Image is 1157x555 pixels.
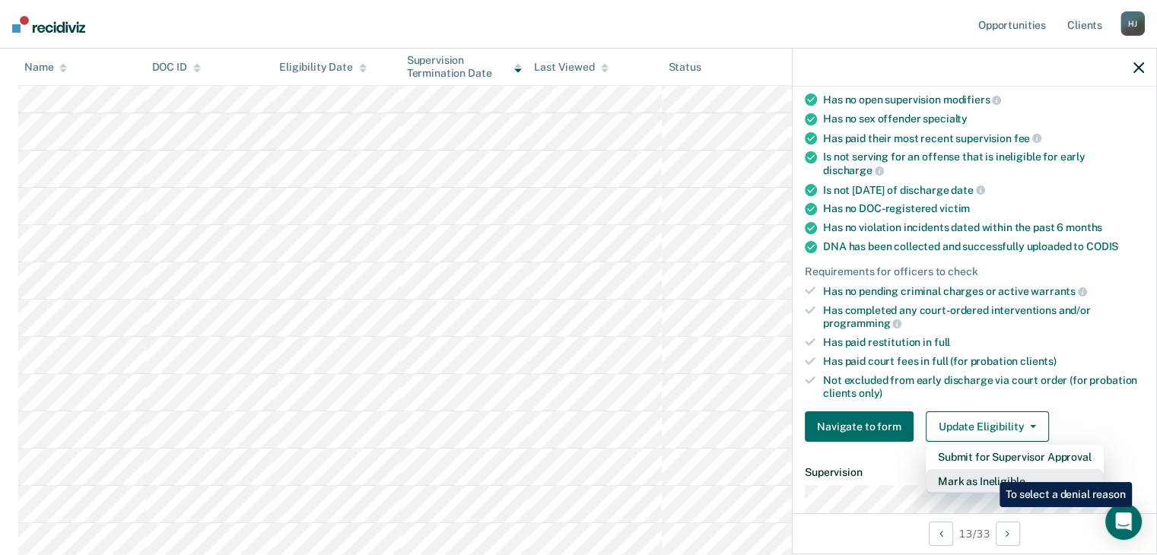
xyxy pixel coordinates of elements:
[534,61,608,74] div: Last Viewed
[823,164,884,176] span: discharge
[1031,285,1087,297] span: warrants
[996,522,1020,546] button: Next Opportunity
[926,411,1049,442] button: Update Eligibility
[943,94,1002,106] span: modifiers
[823,132,1144,145] div: Has paid their most recent supervision
[1066,221,1102,233] span: months
[12,16,85,33] img: Recidiviz
[805,411,920,442] a: Navigate to form link
[823,317,901,329] span: programming
[793,513,1156,553] div: 13 / 33
[923,113,968,125] span: specialty
[1120,11,1145,36] div: H J
[823,113,1144,125] div: Has no sex offender
[926,469,1104,493] button: Mark as Ineligible
[407,54,523,80] div: Supervision Termination Date
[805,411,914,442] button: Navigate to form
[1086,240,1118,252] span: CODIS
[823,304,1144,330] div: Has completed any court-ordered interventions and/or
[929,522,953,546] button: Previous Opportunity
[668,61,701,74] div: Status
[823,221,1144,234] div: Has no violation incidents dated within the past 6
[823,240,1144,253] div: DNA has been collected and successfully uploaded to
[934,336,950,348] span: full
[823,202,1144,215] div: Has no DOC-registered
[805,265,1144,278] div: Requirements for officers to check
[823,284,1144,298] div: Has no pending criminal charges or active
[859,387,882,399] span: only)
[939,202,970,214] span: victim
[823,183,1144,197] div: Is not [DATE] of discharge
[1020,355,1057,367] span: clients)
[152,61,201,74] div: DOC ID
[823,374,1144,400] div: Not excluded from early discharge via court order (for probation clients
[24,61,67,74] div: Name
[823,355,1144,368] div: Has paid court fees in full (for probation
[823,151,1144,176] div: Is not serving for an offense that is ineligible for early
[823,336,1144,349] div: Has paid restitution in
[805,466,1144,479] dt: Supervision
[1105,503,1142,540] div: Open Intercom Messenger
[1014,132,1041,144] span: fee
[951,184,984,196] span: date
[926,445,1104,469] button: Submit for Supervisor Approval
[823,93,1144,106] div: Has no open supervision
[279,61,367,74] div: Eligibility Date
